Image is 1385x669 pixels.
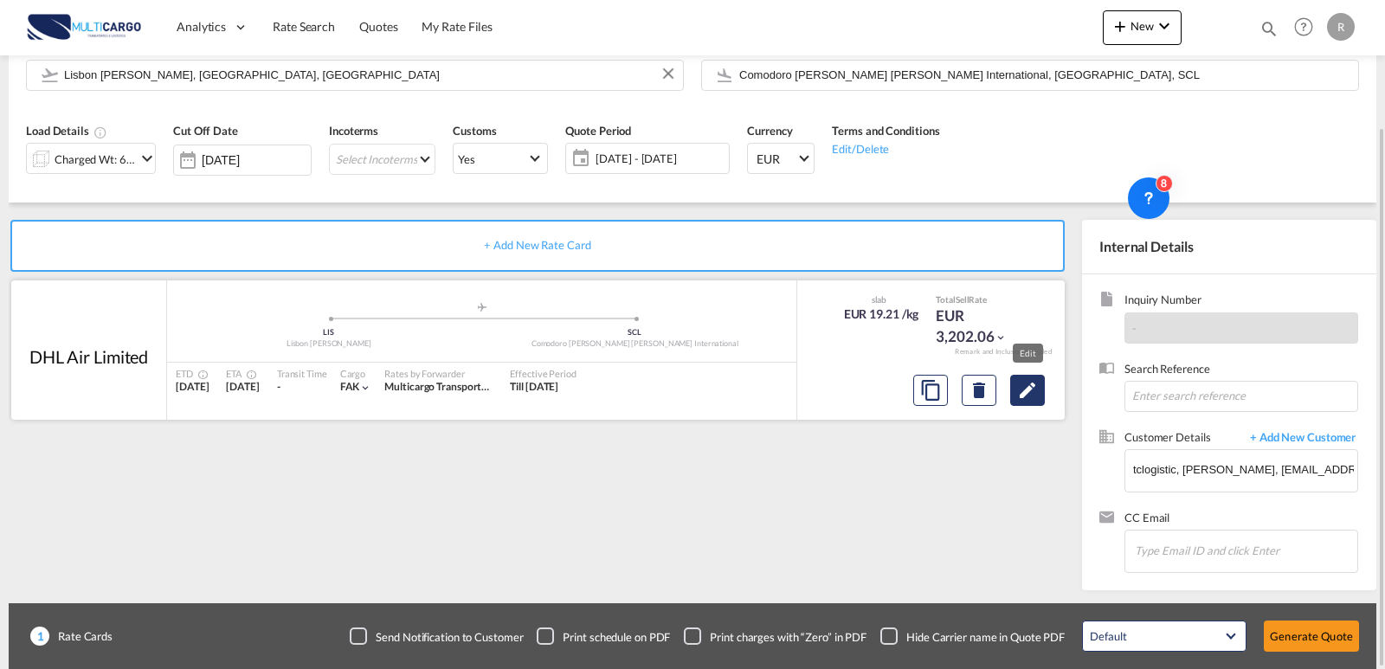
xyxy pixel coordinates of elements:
[1082,220,1376,273] div: Internal Details
[340,380,360,393] span: FAK
[329,124,378,138] span: Incoterms
[962,375,996,406] button: Delete
[655,61,681,87] button: Clear Input
[482,327,789,338] div: SCL
[1103,10,1182,45] button: icon-plus 400-fgNewicon-chevron-down
[1264,621,1359,652] button: Generate Quote
[173,124,238,138] span: Cut Off Date
[710,629,866,645] div: Print charges with “Zero” in PDF
[176,327,482,338] div: LIS
[757,151,796,168] span: EUR
[747,124,792,138] span: Currency
[936,306,1022,347] div: EUR 3,202.06
[30,627,49,646] span: 1
[920,380,941,401] md-icon: assets/icons/custom/copyQuote.svg
[202,153,311,167] input: Select
[1132,531,1357,569] md-chips-wrap: Chips container. Enter the text area, then type text, and press enter to add a chip.
[93,125,107,139] md-icon: Chargeable Weight
[10,220,1065,272] div: + Add New Rate Card
[376,629,523,645] div: Send Notification to Customer
[277,367,327,380] div: Transit Time
[1327,13,1355,41] div: R
[29,344,149,369] div: DHL Air Limited
[1124,429,1241,449] span: Customer Details
[242,370,252,380] md-icon: Estimated Time Of Arrival
[340,367,372,380] div: Cargo
[701,60,1359,91] md-input-container: Comodoro Arturo Merino Benítez International, Santiago, SCL
[1289,12,1327,43] div: Help
[1241,429,1358,449] span: + Add New Customer
[177,18,226,35] span: Analytics
[832,139,939,157] div: Edit/Delete
[1133,450,1357,489] input: Enter Customer Details
[1132,321,1137,335] span: -
[226,380,259,393] span: [DATE]
[384,380,493,395] div: Multicargo Transportes e Logistica
[26,124,107,138] span: Load Details
[176,367,209,380] div: ETD
[566,148,587,169] md-icon: icon-calendar
[176,380,209,393] span: [DATE]
[1110,19,1175,33] span: New
[55,147,136,171] div: Charged Wt: 652.68 KG
[1259,19,1279,45] div: icon-magnify
[995,331,1007,344] md-icon: icon-chevron-down
[193,370,203,380] md-icon: Estimated Time Of Departure
[273,19,335,34] span: Rate Search
[832,124,939,138] span: Terms and Conditions
[1124,381,1358,412] input: Enter search reference
[1010,375,1045,406] button: Edit
[64,60,674,90] input: Search by Door/Airport
[596,151,725,166] span: [DATE] - [DATE]
[359,382,371,394] md-icon: icon-chevron-down
[277,380,327,395] div: -
[936,293,1022,306] div: Total Rate
[1124,361,1358,381] span: Search Reference
[329,144,435,175] md-select: Select Incoterms
[1289,12,1318,42] span: Help
[565,124,631,138] span: Quote Period
[942,347,1065,357] div: Remark and Inclusion included
[482,338,789,350] div: Comodoro [PERSON_NAME] [PERSON_NAME] International
[880,627,1065,645] md-checkbox: Checkbox No Ink
[1013,344,1043,363] md-tooltip: Edit
[739,60,1350,90] input: Search by Door/Airport
[26,60,684,91] md-input-container: Lisbon Portela, Lisbon, LIS
[1110,16,1131,36] md-icon: icon-plus 400-fg
[1090,629,1126,643] div: Default
[1259,19,1279,38] md-icon: icon-magnify
[906,629,1065,645] div: Hide Carrier name in Quote PDF
[956,294,969,305] span: Sell
[458,152,475,166] div: Yes
[137,148,158,169] md-icon: icon-chevron-down
[844,306,919,323] div: EUR 19.21 /kg
[384,380,539,393] span: Multicargo Transportes e Logistica
[537,627,670,645] md-checkbox: Checkbox No Ink
[1135,532,1308,569] input: Chips input.
[453,143,548,174] md-select: Select Customs: Yes
[510,380,558,395] div: Till 12 Oct 2025
[359,19,397,34] span: Quotes
[747,143,815,174] md-select: Select Currency: € EUREuro
[510,367,576,380] div: Effective Period
[453,124,496,138] span: Customs
[684,627,866,645] md-checkbox: Checkbox No Ink
[484,238,590,252] span: + Add New Rate Card
[563,629,670,645] div: Print schedule on PDF
[176,338,482,350] div: Lisbon [PERSON_NAME]
[1124,292,1358,312] span: Inquiry Number
[422,19,493,34] span: My Rate Files
[26,143,156,174] div: Charged Wt: 652.68 KGicon-chevron-down
[472,303,493,312] md-icon: assets/icons/custom/roll-o-plane.svg
[913,375,948,406] button: Copy
[350,627,523,645] md-checkbox: Checkbox No Ink
[226,367,259,380] div: ETA
[1154,16,1175,36] md-icon: icon-chevron-down
[510,380,558,393] span: Till [DATE]
[26,8,143,47] img: 82db67801a5411eeacfdbd8acfa81e61.png
[591,146,729,170] span: [DATE] - [DATE]
[384,367,493,380] div: Rates by Forwarder
[840,293,919,306] div: slab
[1124,510,1358,530] span: CC Email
